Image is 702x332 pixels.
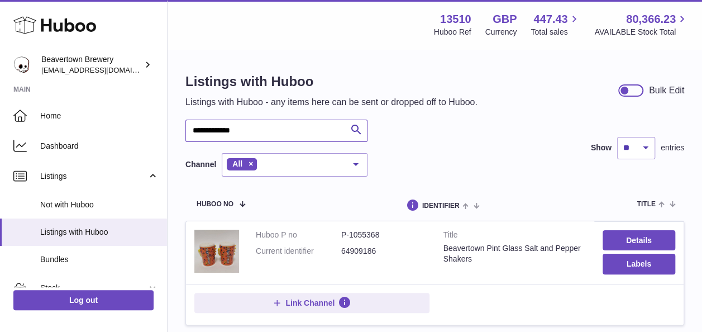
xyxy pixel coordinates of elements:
label: Channel [185,159,216,170]
span: Huboo no [197,201,233,208]
div: Beavertown Pint Glass Salt and Pepper Shakers [443,243,586,264]
span: Total sales [531,27,580,37]
span: [EMAIL_ADDRESS][DOMAIN_NAME] [41,65,164,74]
span: AVAILABLE Stock Total [594,27,689,37]
span: title [637,201,655,208]
a: 447.43 Total sales [531,12,580,37]
span: identifier [422,202,460,210]
span: Link Channel [285,298,335,308]
strong: GBP [493,12,517,27]
span: Bundles [40,254,159,265]
dd: 64909186 [341,246,427,257]
div: Currency [485,27,517,37]
span: Home [40,111,159,121]
img: internalAdmin-13510@internal.huboo.com [13,56,30,73]
strong: 13510 [440,12,471,27]
span: Listings with Huboo [40,227,159,238]
span: 80,366.23 [626,12,676,27]
span: Not with Huboo [40,200,159,210]
label: Show [591,143,612,153]
span: Listings [40,171,147,182]
span: entries [661,143,684,153]
p: Listings with Huboo - any items here can be sent or dropped off to Huboo. [185,96,477,108]
button: Labels [603,254,675,274]
a: 80,366.23 AVAILABLE Stock Total [594,12,689,37]
h1: Listings with Huboo [185,73,477,91]
a: Log out [13,290,154,310]
div: Huboo Ref [434,27,471,37]
img: Beavertown Pint Glass Salt and Pepper Shakers [194,230,239,273]
div: Bulk Edit [649,84,684,97]
span: Stock [40,283,147,293]
span: 447.43 [533,12,567,27]
dt: Huboo P no [256,230,341,240]
span: Dashboard [40,141,159,151]
a: Details [603,230,675,250]
button: Link Channel [194,293,429,313]
dd: P-1055368 [341,230,427,240]
strong: Title [443,230,586,243]
div: Beavertown Brewery [41,54,142,75]
dt: Current identifier [256,246,341,257]
span: All [232,159,242,168]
